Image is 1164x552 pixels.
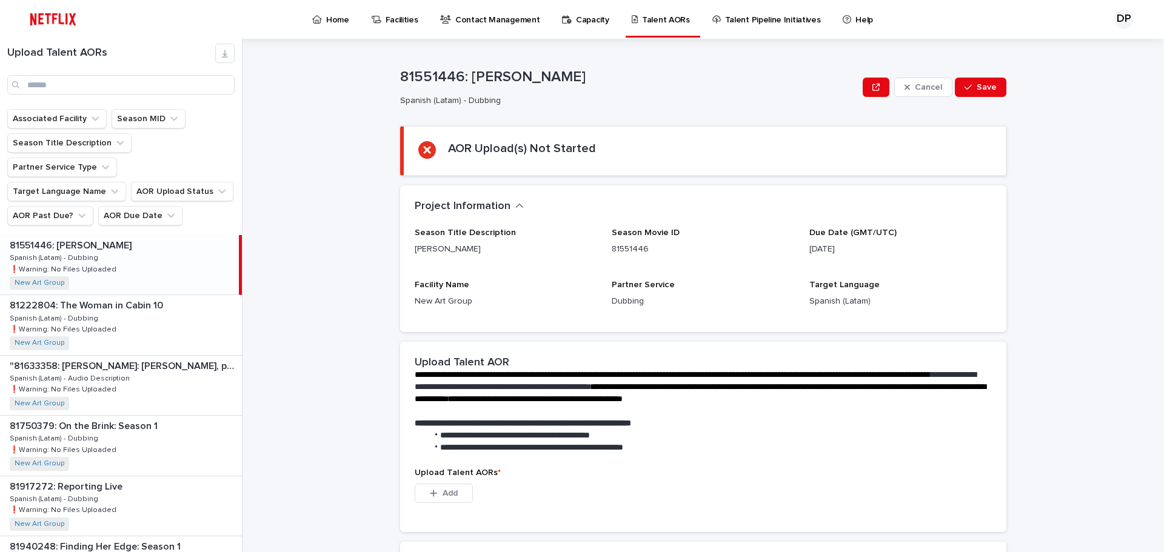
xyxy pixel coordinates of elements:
[10,444,119,454] p: ❗️Warning: No Files Uploaded
[809,228,897,237] span: Due Date (GMT/UTC)
[15,339,64,347] a: New Art Group
[7,133,132,153] button: Season Title Description
[131,182,233,201] button: AOR Upload Status
[955,78,1006,97] button: Save
[7,182,126,201] button: Target Language Name
[10,383,119,394] p: ❗️Warning: No Files Uploaded
[10,418,160,432] p: 81750379: On the Brink: Season 1
[10,263,119,274] p: ❗️Warning: No Files Uploaded
[894,78,952,97] button: Cancel
[415,243,597,256] p: [PERSON_NAME]
[400,96,853,106] p: Spanish (Latam) - Dubbing
[400,68,858,86] p: 81551446: [PERSON_NAME]
[448,141,596,156] h2: AOR Upload(s) Not Started
[612,243,794,256] p: 81551446
[10,504,119,514] p: ❗️Warning: No Files Uploaded
[10,432,101,443] p: Spanish (Latam) - Dubbing
[7,47,215,60] h1: Upload Talent AORs
[15,520,64,528] a: New Art Group
[24,7,82,32] img: ifQbXi3ZQGMSEF7WDB7W
[415,484,473,503] button: Add
[15,399,64,408] a: New Art Group
[612,295,794,308] p: Dubbing
[809,295,992,308] p: Spanish (Latam)
[612,228,680,237] span: Season Movie ID
[98,206,182,225] button: AOR Due Date
[1114,10,1134,29] div: DP
[415,295,597,308] p: New Art Group
[443,489,458,497] span: Add
[10,479,125,493] p: 81917272: Reporting Live
[10,358,239,372] p: "81633358: Juan Gabriel: Debo, puedo y quiero: Limited Series"
[612,281,675,289] span: Partner Service
[7,75,235,95] input: Search
[112,109,186,128] button: Season MID
[7,206,93,225] button: AOR Past Due?
[10,312,101,323] p: Spanish (Latam) - Dubbing
[10,323,119,334] p: ❗️Warning: No Files Uploaded
[10,372,132,383] p: Spanish (Latam) - Audio Description
[415,228,516,237] span: Season Title Description
[415,281,469,289] span: Facility Name
[415,200,510,213] h2: Project Information
[415,200,524,213] button: Project Information
[10,251,101,262] p: Spanish (Latam) - Dubbing
[415,468,501,477] span: Upload Talent AORs
[10,493,101,504] p: Spanish (Latam) - Dubbing
[809,243,992,256] p: [DATE]
[809,281,880,289] span: Target Language
[977,83,997,91] span: Save
[7,158,117,177] button: Partner Service Type
[15,279,64,287] a: New Art Group
[10,238,134,251] p: 81551446: [PERSON_NAME]
[10,298,166,311] p: 81222804: The Woman in Cabin 10
[915,83,942,91] span: Cancel
[15,459,64,468] a: New Art Group
[415,356,509,370] h2: Upload Talent AOR
[7,109,107,128] button: Associated Facility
